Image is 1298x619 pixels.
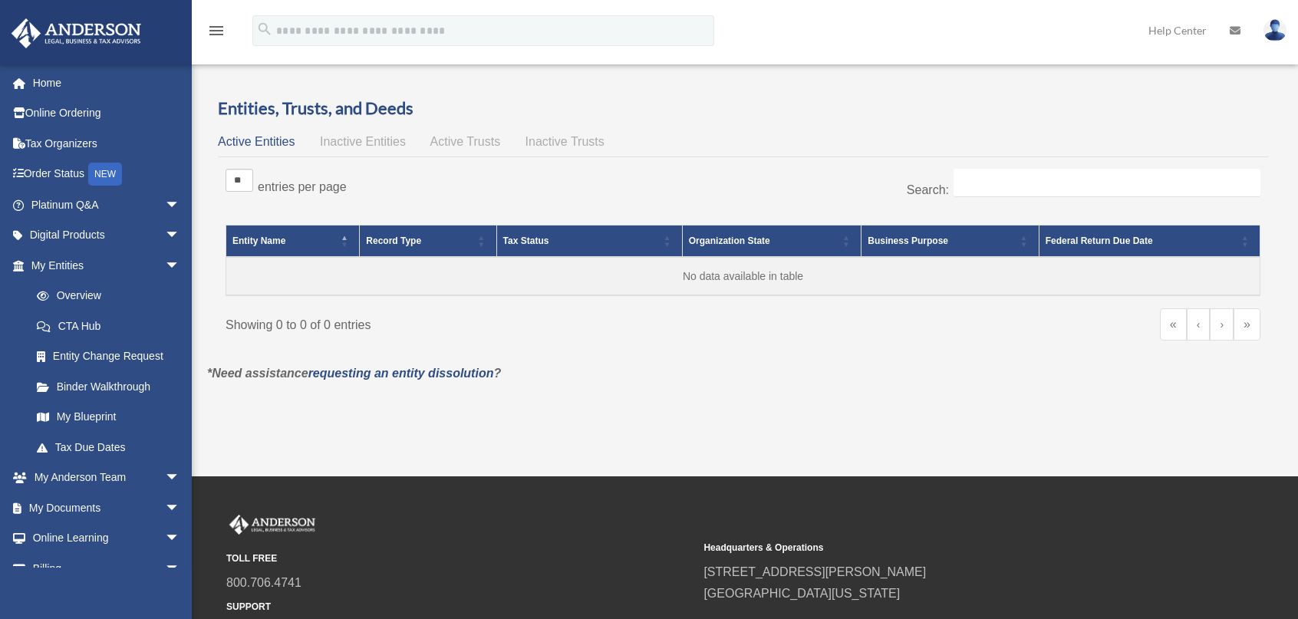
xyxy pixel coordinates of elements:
a: Entity Change Request [21,341,196,372]
img: Anderson Advisors Platinum Portal [226,515,318,535]
a: [STREET_ADDRESS][PERSON_NAME] [703,565,926,578]
a: Tax Organizers [11,128,203,159]
span: Active Entities [218,135,295,148]
a: My Blueprint [21,402,196,433]
th: Record Type: Activate to sort [360,226,496,258]
a: Tax Due Dates [21,432,196,463]
span: Inactive Trusts [525,135,605,148]
a: CTA Hub [21,311,196,341]
span: Inactive Entities [320,135,406,148]
span: Business Purpose [868,235,948,246]
a: menu [207,27,226,40]
span: arrow_drop_down [165,492,196,524]
th: Business Purpose: Activate to sort [861,226,1039,258]
a: [GEOGRAPHIC_DATA][US_STATE] [703,587,900,600]
a: requesting an entity dissolution [308,367,494,380]
span: arrow_drop_down [165,250,196,282]
label: entries per page [258,180,347,193]
em: *Need assistance ? [207,367,501,380]
a: Online Learningarrow_drop_down [11,523,203,554]
div: Showing 0 to 0 of 0 entries [226,308,732,336]
a: 800.706.4741 [226,576,301,589]
a: My Documentsarrow_drop_down [11,492,203,523]
a: Billingarrow_drop_down [11,553,203,584]
a: Last [1234,308,1260,341]
h3: Entities, Trusts, and Deeds [218,97,1268,120]
a: Binder Walkthrough [21,371,196,402]
span: arrow_drop_down [165,523,196,555]
a: Digital Productsarrow_drop_down [11,220,203,251]
img: User Pic [1263,19,1286,41]
a: Home [11,67,203,98]
span: Record Type [366,235,421,246]
a: Platinum Q&Aarrow_drop_down [11,189,203,220]
span: arrow_drop_down [165,553,196,584]
i: search [256,21,273,38]
span: Entity Name [232,235,285,246]
a: My Anderson Teamarrow_drop_down [11,463,203,493]
span: Active Trusts [430,135,501,148]
th: Federal Return Due Date: Activate to sort [1039,226,1260,258]
a: My Entitiesarrow_drop_down [11,250,196,281]
small: Headquarters & Operations [703,540,1170,556]
span: Organization State [689,235,770,246]
span: arrow_drop_down [165,189,196,221]
th: Organization State: Activate to sort [682,226,861,258]
i: menu [207,21,226,40]
small: TOLL FREE [226,551,693,567]
span: arrow_drop_down [165,463,196,494]
small: SUPPORT [226,599,693,615]
a: First [1160,308,1187,341]
a: Order StatusNEW [11,159,203,190]
td: No data available in table [226,257,1260,295]
a: Overview [21,281,188,311]
a: Online Ordering [11,98,203,129]
span: arrow_drop_down [165,220,196,252]
label: Search: [907,183,949,196]
img: Anderson Advisors Platinum Portal [7,18,146,48]
span: Tax Status [503,235,549,246]
a: Next [1210,308,1234,341]
th: Entity Name: Activate to invert sorting [226,226,360,258]
div: NEW [88,163,122,186]
span: Federal Return Due Date [1046,235,1153,246]
a: Previous [1187,308,1211,341]
th: Tax Status: Activate to sort [496,226,682,258]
